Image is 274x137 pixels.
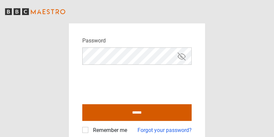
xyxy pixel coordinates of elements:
[82,70,184,96] iframe: reCAPTCHA
[176,50,187,62] button: Hide password
[138,126,192,134] a: Forgot your password?
[82,37,106,45] label: Password
[90,126,127,134] label: Remember me
[5,7,65,17] svg: BBC Maestro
